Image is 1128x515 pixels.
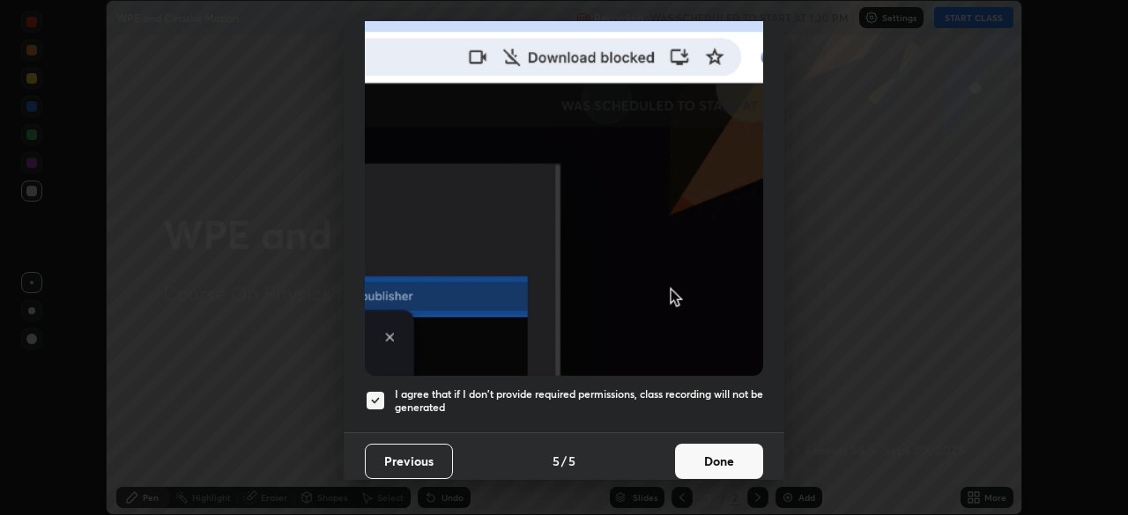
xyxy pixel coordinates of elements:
[553,452,560,470] h4: 5
[395,387,763,415] h5: I agree that if I don't provide required permissions, class recording will not be generated
[675,444,763,479] button: Done
[365,444,453,479] button: Previous
[561,452,567,470] h4: /
[568,452,575,470] h4: 5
